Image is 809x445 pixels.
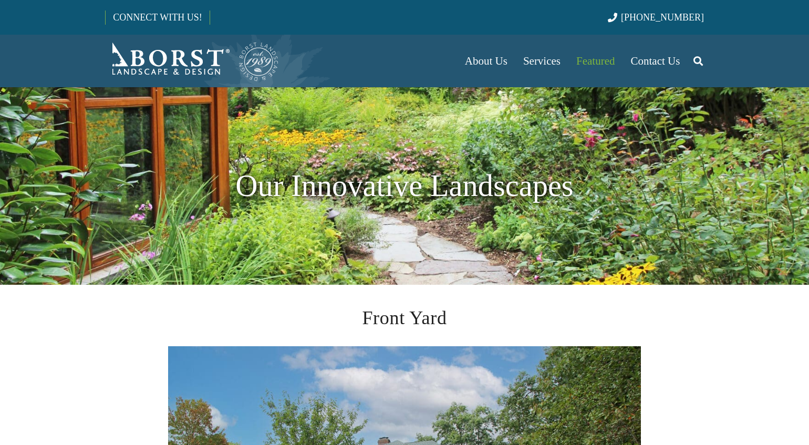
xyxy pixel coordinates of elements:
[105,40,279,82] a: Borst-Logo
[576,55,615,67] span: Featured
[568,35,623,87] a: Featured
[465,55,507,67] span: About Us
[105,163,704,209] h1: Our Innovative Landscapes
[106,5,209,30] a: CONNECT WITH US!
[515,35,568,87] a: Services
[608,12,704,23] a: [PHONE_NUMBER]
[688,48,709,74] a: Search
[457,35,515,87] a: About Us
[621,12,704,23] span: [PHONE_NUMBER]
[168,304,641,332] h2: Front Yard
[623,35,688,87] a: Contact Us
[631,55,680,67] span: Contact Us
[523,55,561,67] span: Services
